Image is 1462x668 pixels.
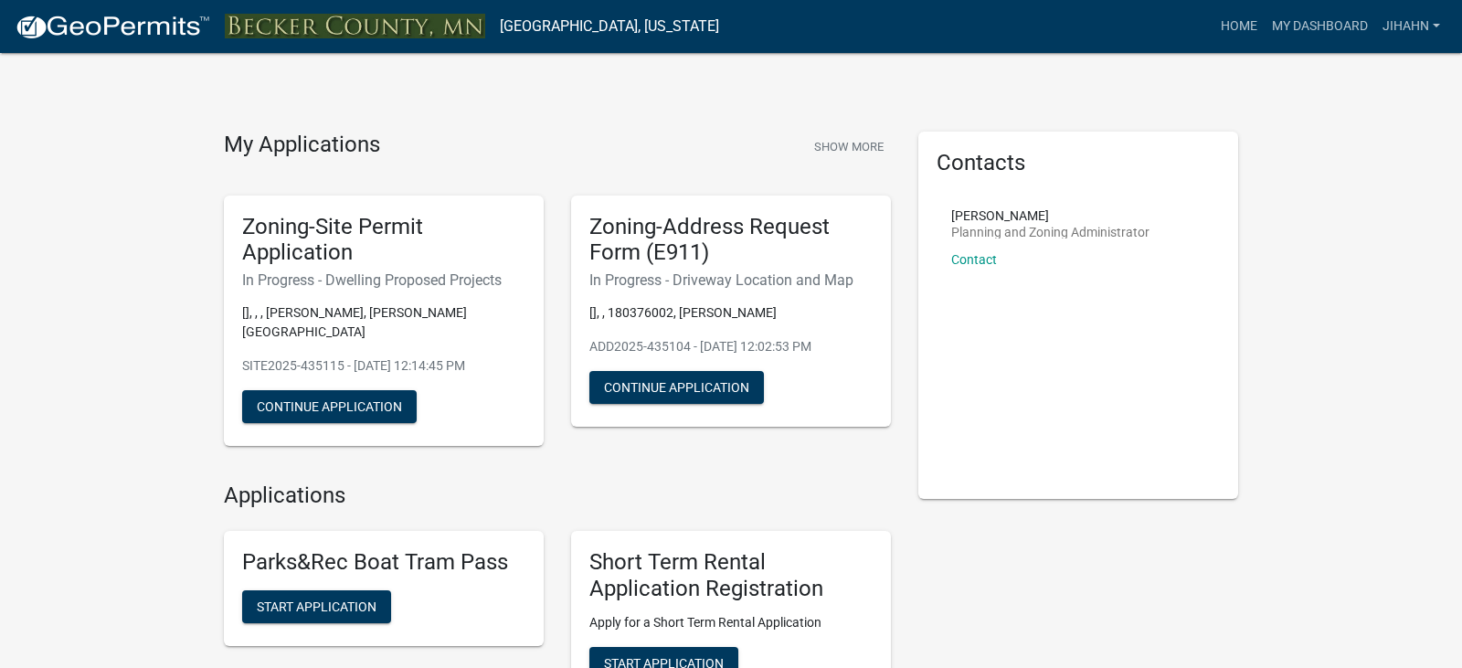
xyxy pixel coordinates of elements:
h6: In Progress - Driveway Location and Map [589,271,873,289]
h5: Parks&Rec Boat Tram Pass [242,549,525,576]
a: [GEOGRAPHIC_DATA], [US_STATE] [500,11,719,42]
a: Contact [951,252,997,267]
a: My Dashboard [1265,9,1375,44]
p: [], , 180376002, [PERSON_NAME] [589,303,873,323]
span: Start Application [257,599,376,613]
h4: Applications [224,482,891,509]
h5: Contacts [937,150,1220,176]
p: ADD2025-435104 - [DATE] 12:02:53 PM [589,337,873,356]
a: jihahn [1375,9,1447,44]
p: Apply for a Short Term Rental Application [589,613,873,632]
img: Becker County, Minnesota [225,14,485,38]
button: Show More [807,132,891,162]
p: [PERSON_NAME] [951,209,1149,222]
p: Planning and Zoning Administrator [951,226,1149,239]
h4: My Applications [224,132,380,159]
button: Continue Application [589,371,764,404]
h6: In Progress - Dwelling Proposed Projects [242,271,525,289]
a: Home [1213,9,1265,44]
h5: Short Term Rental Application Registration [589,549,873,602]
h5: Zoning-Address Request Form (E911) [589,214,873,267]
p: [], , , [PERSON_NAME], [PERSON_NAME][GEOGRAPHIC_DATA] [242,303,525,342]
h5: Zoning-Site Permit Application [242,214,525,267]
p: SITE2025-435115 - [DATE] 12:14:45 PM [242,356,525,376]
button: Continue Application [242,390,417,423]
button: Start Application [242,590,391,623]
